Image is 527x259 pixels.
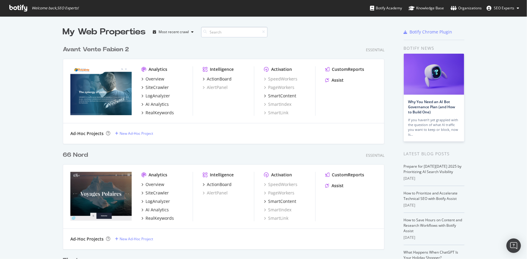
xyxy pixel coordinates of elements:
[63,151,90,160] a: 66 Nord
[404,203,464,208] div: [DATE]
[332,183,344,189] div: Assist
[404,29,452,35] a: Botify Chrome Plugin
[141,198,170,204] a: LogAnalyzer
[404,217,462,233] a: How to Save Hours on Content and Research Workflows with Botify Assist
[203,182,232,188] a: ActionBoard
[264,110,288,116] a: SmartLink
[149,66,167,72] div: Analytics
[207,76,232,82] div: ActionBoard
[210,172,234,178] div: Intelligence
[404,235,464,240] div: [DATE]
[506,238,521,253] div: Open Intercom Messenger
[141,84,169,90] a: SiteCrawler
[146,93,170,99] div: LogAnalyzer
[63,45,129,54] div: Avant Vente Fabien 2
[146,207,169,213] div: AI Analytics
[146,76,164,82] div: Overview
[325,66,364,72] a: CustomReports
[409,5,444,11] div: Knowledge Base
[146,101,169,107] div: AI Analytics
[70,66,132,115] img: toutpourlejeu.com
[63,26,146,38] div: My Web Properties
[268,93,296,99] div: SmartContent
[404,191,458,201] a: How to Prioritize and Accelerate Technical SEO with Botify Assist
[151,27,196,37] button: Most recent crawl
[141,110,174,116] a: RealKeywords
[404,54,464,95] img: Why You Need an AI Bot Governance Plan (and How to Build One)
[146,215,174,221] div: RealKeywords
[115,236,153,242] a: New Ad-Hoc Project
[451,5,482,11] div: Organizations
[203,84,228,90] a: AlertPanel
[264,93,296,99] a: SmartContent
[146,190,169,196] div: SiteCrawler
[268,198,296,204] div: SmartContent
[141,101,169,107] a: AI Analytics
[203,76,232,82] a: ActionBoard
[141,215,174,221] a: RealKeywords
[271,172,292,178] div: Activation
[141,76,164,82] a: Overview
[332,172,364,178] div: CustomReports
[201,27,268,37] input: Search
[141,93,170,99] a: LogAnalyzer
[146,198,170,204] div: LogAnalyzer
[210,66,234,72] div: Intelligence
[70,236,104,242] div: Ad-Hoc Projects
[159,30,189,34] div: Most recent crawl
[404,164,462,174] a: Prepare for [DATE][DATE] 2025 by Prioritizing AI Search Visibility
[264,84,294,90] a: PageWorkers
[264,101,291,107] a: SmartIndex
[325,172,364,178] a: CustomReports
[264,190,294,196] a: PageWorkers
[325,183,344,189] a: Assist
[264,198,296,204] a: SmartContent
[264,215,288,221] a: SmartLink
[203,190,228,196] a: AlertPanel
[141,207,169,213] a: AI Analytics
[70,172,132,221] img: 66nord.com
[146,182,164,188] div: Overview
[408,99,455,115] a: Why You Need an AI Bot Governance Plan (and How to Build One)
[141,190,169,196] a: SiteCrawler
[120,131,153,136] div: New Ad-Hoc Project
[120,236,153,242] div: New Ad-Hoc Project
[32,6,79,11] span: Welcome back, SEO Experts !
[404,150,464,157] div: Latest Blog Posts
[366,47,384,52] div: Essential
[264,76,297,82] a: SpeedWorkers
[404,45,464,52] div: Botify news
[207,182,232,188] div: ActionBoard
[271,66,292,72] div: Activation
[494,5,514,11] span: SEO Experts
[115,131,153,136] a: New Ad-Hoc Project
[70,131,104,137] div: Ad-Hoc Projects
[146,110,174,116] div: RealKeywords
[332,77,344,83] div: Assist
[264,182,297,188] a: SpeedWorkers
[264,207,291,213] a: SmartIndex
[410,29,452,35] div: Botify Chrome Plugin
[404,176,464,181] div: [DATE]
[325,77,344,83] a: Assist
[366,153,384,158] div: Essential
[482,3,524,13] button: SEO Experts
[332,66,364,72] div: CustomReports
[63,45,131,54] a: Avant Vente Fabien 2
[370,5,402,11] div: Botify Academy
[408,118,460,137] div: If you haven’t yet grappled with the question of what AI traffic you want to keep or block, now is…
[141,182,164,188] a: Overview
[63,151,88,160] div: 66 Nord
[149,172,167,178] div: Analytics
[146,84,169,90] div: SiteCrawler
